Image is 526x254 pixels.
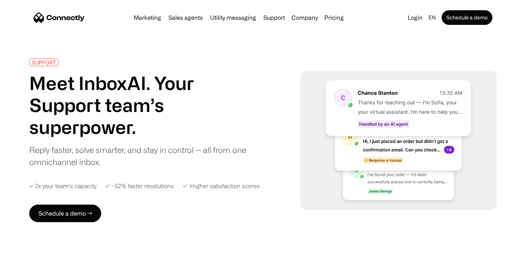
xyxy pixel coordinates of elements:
h1: Meet InboxAI. Your Support team’s superpower. [29,72,251,138]
ul: Language list [15,241,44,251]
div: Company [289,12,320,23]
a: Schedule a demo [442,10,492,25]
div: en [428,12,436,23]
div: SUPPORT [32,60,56,65]
a: Pricing [321,15,347,20]
div: Company [291,12,318,23]
div: ✓ 2x your team’s capacity [29,183,96,190]
a: Sales agents [165,15,206,20]
a: Utility messaging [207,15,259,20]
a: Marketing [131,15,164,20]
div: en [426,12,440,23]
a: Schedule a demo → [29,205,101,222]
div: Reply faster, solve smarter, and stay in control — all from one omnichannel inbox. [29,144,251,168]
a: Login [405,12,426,23]
a: Support [260,15,288,20]
a: home [34,12,85,23]
aside: Language selected: English [7,240,44,251]
div: ✓ Higher satisfaction scores [183,183,260,190]
div: ✓ ~52% faster resolutions [105,183,174,190]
